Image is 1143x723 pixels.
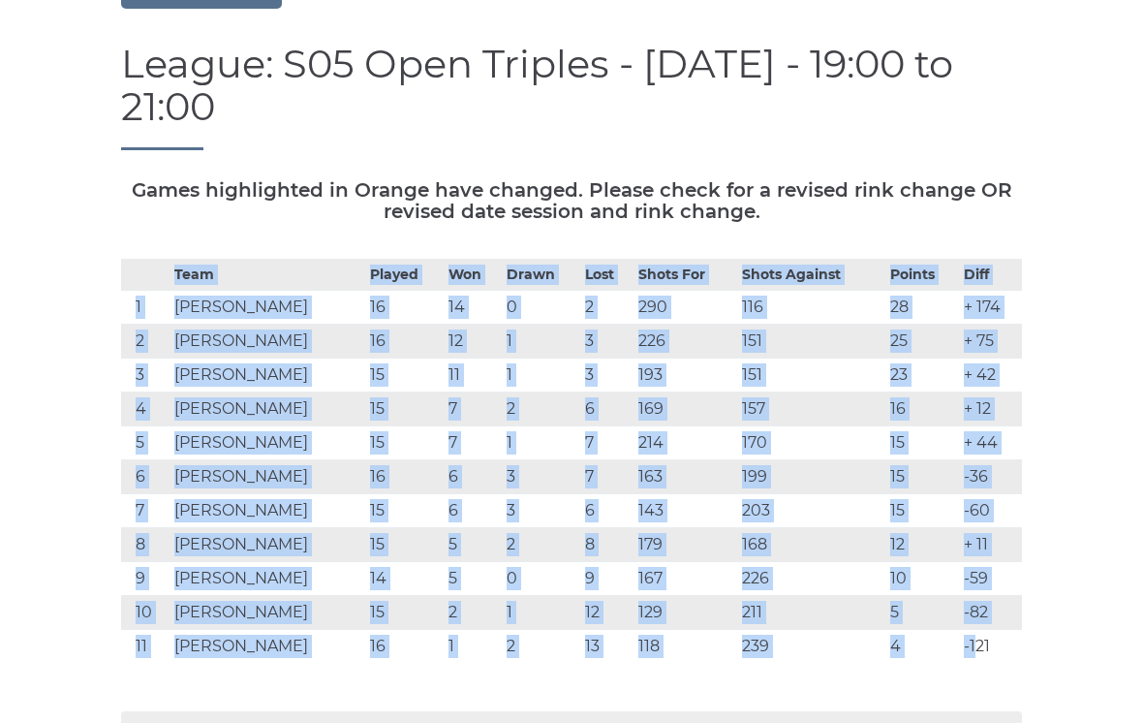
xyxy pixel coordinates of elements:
[121,325,170,359] td: 2
[885,562,959,596] td: 10
[580,426,633,460] td: 7
[885,494,959,528] td: 15
[737,359,884,393] td: 151
[737,325,884,359] td: 151
[121,359,170,393] td: 3
[959,562,1022,596] td: -59
[885,596,959,630] td: 5
[170,562,364,596] td: [PERSON_NAME]
[365,260,445,291] th: Played
[959,630,1022,664] td: -121
[737,426,884,460] td: 170
[365,630,445,664] td: 16
[737,596,884,630] td: 211
[885,393,959,426] td: 16
[365,528,445,562] td: 15
[580,494,633,528] td: 6
[502,562,581,596] td: 0
[737,460,884,494] td: 199
[885,260,959,291] th: Points
[502,494,581,528] td: 3
[633,528,737,562] td: 179
[365,562,445,596] td: 14
[580,325,633,359] td: 3
[633,426,737,460] td: 214
[959,494,1022,528] td: -60
[444,562,502,596] td: 5
[121,596,170,630] td: 10
[737,291,884,325] td: 116
[444,393,502,426] td: 7
[959,426,1022,460] td: + 44
[737,528,884,562] td: 168
[365,325,445,359] td: 16
[170,325,364,359] td: [PERSON_NAME]
[502,393,581,426] td: 2
[959,359,1022,393] td: + 42
[444,426,502,460] td: 7
[502,460,581,494] td: 3
[444,494,502,528] td: 6
[633,359,737,393] td: 193
[885,325,959,359] td: 25
[633,325,737,359] td: 226
[737,630,884,664] td: 239
[170,460,364,494] td: [PERSON_NAME]
[121,630,170,664] td: 11
[959,596,1022,630] td: -82
[365,359,445,393] td: 15
[580,460,633,494] td: 7
[502,325,581,359] td: 1
[121,180,1022,223] h5: Games highlighted in Orange have changed. Please check for a revised rink change OR revised date ...
[170,393,364,426] td: [PERSON_NAME]
[737,393,884,426] td: 157
[633,596,737,630] td: 129
[170,426,364,460] td: [PERSON_NAME]
[580,630,633,664] td: 13
[444,528,502,562] td: 5
[365,291,445,325] td: 16
[959,528,1022,562] td: + 11
[444,630,502,664] td: 1
[885,528,959,562] td: 12
[502,630,581,664] td: 2
[121,426,170,460] td: 5
[580,596,633,630] td: 12
[633,393,737,426] td: 169
[502,596,581,630] td: 1
[959,460,1022,494] td: -36
[633,260,737,291] th: Shots For
[502,359,581,393] td: 1
[444,460,502,494] td: 6
[365,460,445,494] td: 16
[121,44,1022,151] h1: League: S05 Open Triples - [DATE] - 19:00 to 21:00
[365,596,445,630] td: 15
[444,291,502,325] td: 14
[444,596,502,630] td: 2
[502,291,581,325] td: 0
[959,325,1022,359] td: + 75
[580,291,633,325] td: 2
[580,528,633,562] td: 8
[885,460,959,494] td: 15
[885,426,959,460] td: 15
[737,494,884,528] td: 203
[170,596,364,630] td: [PERSON_NAME]
[444,359,502,393] td: 11
[633,630,737,664] td: 118
[580,393,633,426] td: 6
[121,291,170,325] td: 1
[885,630,959,664] td: 4
[580,359,633,393] td: 3
[633,291,737,325] td: 290
[737,260,884,291] th: Shots Against
[580,260,633,291] th: Lost
[121,528,170,562] td: 8
[444,260,502,291] th: Won
[170,359,364,393] td: [PERSON_NAME]
[444,325,502,359] td: 12
[121,494,170,528] td: 7
[959,260,1022,291] th: Diff
[959,393,1022,426] td: + 12
[633,460,737,494] td: 163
